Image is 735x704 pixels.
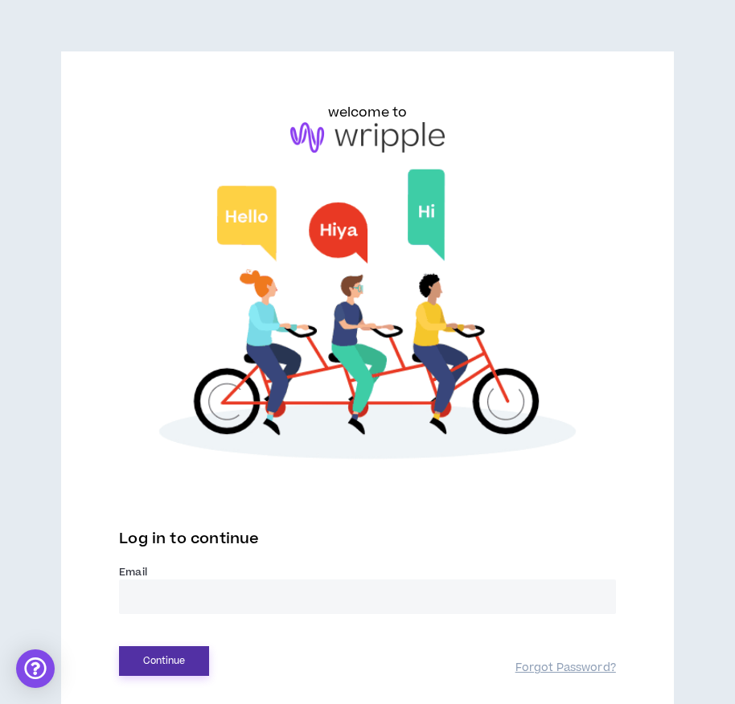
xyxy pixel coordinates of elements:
a: Forgot Password? [515,661,616,676]
label: Email [119,565,616,579]
img: logo-brand.png [290,122,445,153]
img: Welcome to Wripple [119,153,616,485]
div: Open Intercom Messenger [16,649,55,688]
span: Log in to continue [119,529,259,549]
h6: welcome to [328,103,408,122]
button: Continue [119,646,209,676]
